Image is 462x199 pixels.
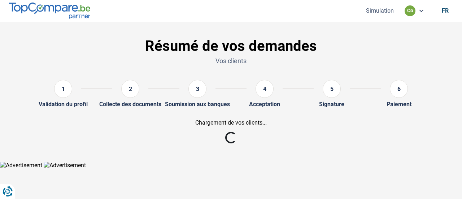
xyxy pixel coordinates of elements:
div: Paiement [387,101,411,108]
button: Simulation [364,7,396,14]
div: 1 [54,80,72,98]
div: 2 [121,80,139,98]
div: Collecte des documents [99,101,161,108]
h1: Résumé de vos demandes [30,38,432,55]
div: 4 [256,80,274,98]
div: Acceptation [249,101,280,108]
div: fr [442,7,449,14]
p: Vos clients [30,56,432,65]
img: TopCompare.be [9,3,90,19]
div: co [405,5,415,16]
div: Validation du profil [39,101,88,108]
div: 5 [323,80,341,98]
div: Chargement de vos clients... [30,119,432,126]
img: Advertisement [44,162,86,169]
div: Signature [319,101,344,108]
div: 6 [390,80,408,98]
div: 3 [188,80,206,98]
div: Soumission aux banques [165,101,230,108]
